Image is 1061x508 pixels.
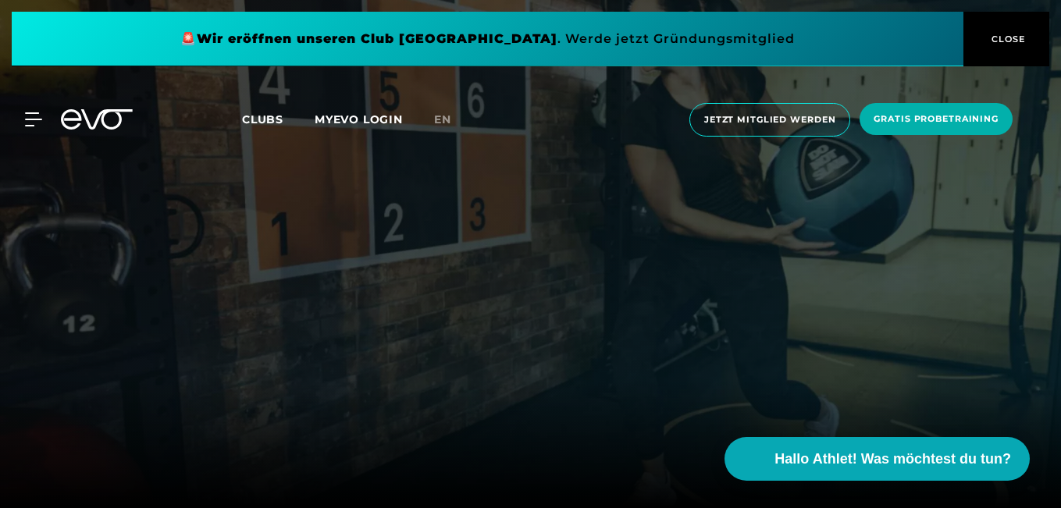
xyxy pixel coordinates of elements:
span: Hallo Athlet! Was möchtest du tun? [774,449,1011,470]
span: Gratis Probetraining [874,112,999,126]
a: MYEVO LOGIN [315,112,403,126]
a: Jetzt Mitglied werden [685,103,855,137]
span: CLOSE [988,32,1026,46]
button: Hallo Athlet! Was möchtest du tun? [725,437,1030,481]
a: en [434,111,470,129]
button: CLOSE [963,12,1049,66]
a: Gratis Probetraining [855,103,1017,137]
span: Jetzt Mitglied werden [704,113,835,126]
a: Clubs [242,112,315,126]
span: Clubs [242,112,283,126]
span: en [434,112,451,126]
